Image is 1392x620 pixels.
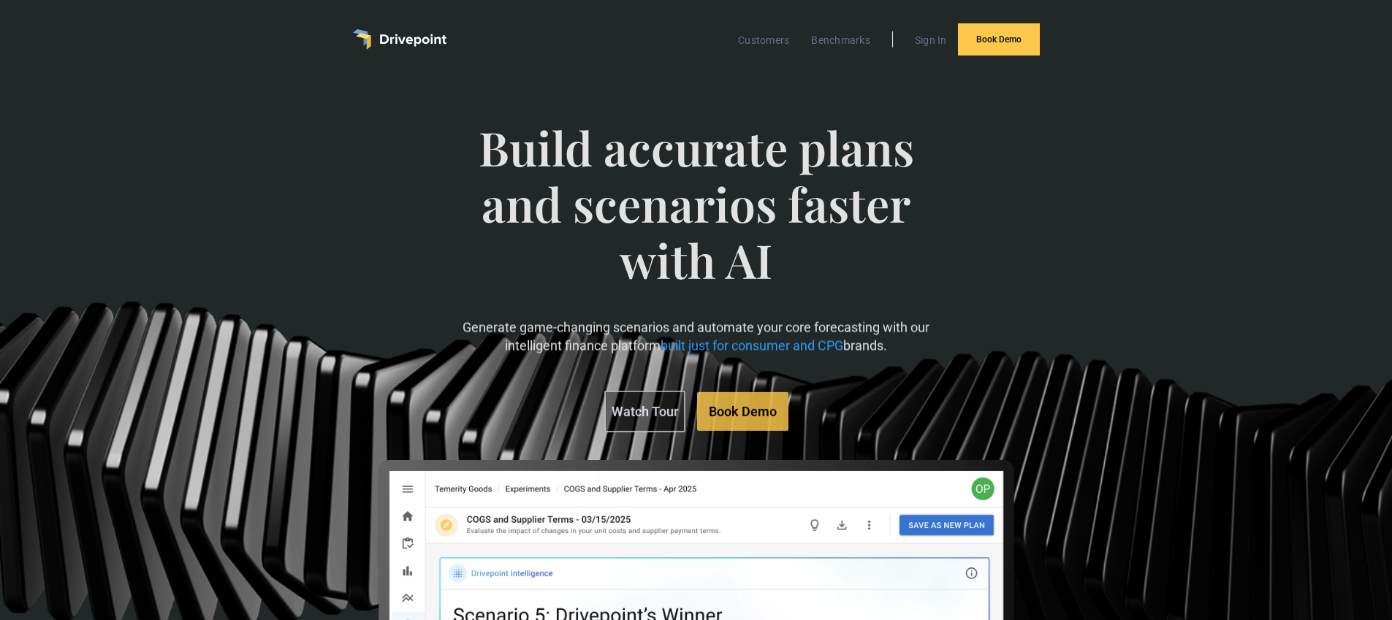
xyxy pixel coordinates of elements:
span: built just for consumer and CPG [661,338,843,353]
a: home [353,29,446,50]
p: Generate game-changing scenarios and automate your core forecasting with our intelligent finance ... [456,318,936,355]
a: Sign In [908,31,954,50]
a: Book Demo [697,392,788,431]
span: Build accurate plans and scenarios faster with AI [456,120,936,317]
a: Book Demo [958,23,1040,56]
a: Benchmarks [804,31,878,50]
a: Watch Tour [604,391,685,432]
a: Customers [731,31,796,50]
